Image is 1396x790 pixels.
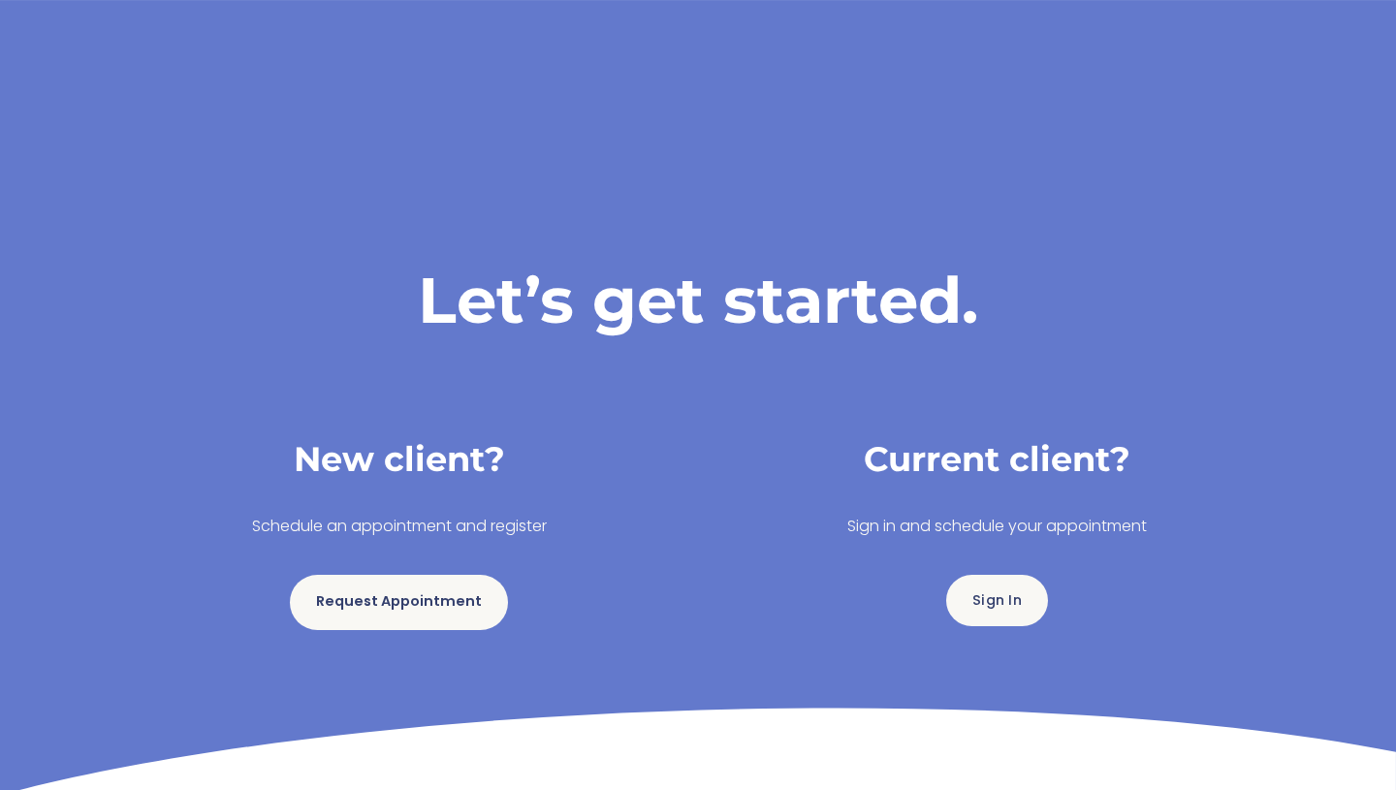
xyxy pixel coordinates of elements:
a: Sign In [946,575,1047,626]
p: Schedule an appointment and register [116,514,682,542]
h3: Current client? [714,437,1280,483]
h1: Let’s get started. [116,261,1280,338]
a: Request Appointment [290,575,507,630]
p: Sign in and schedule your appointment [714,514,1280,542]
h3: New client? [116,437,682,483]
